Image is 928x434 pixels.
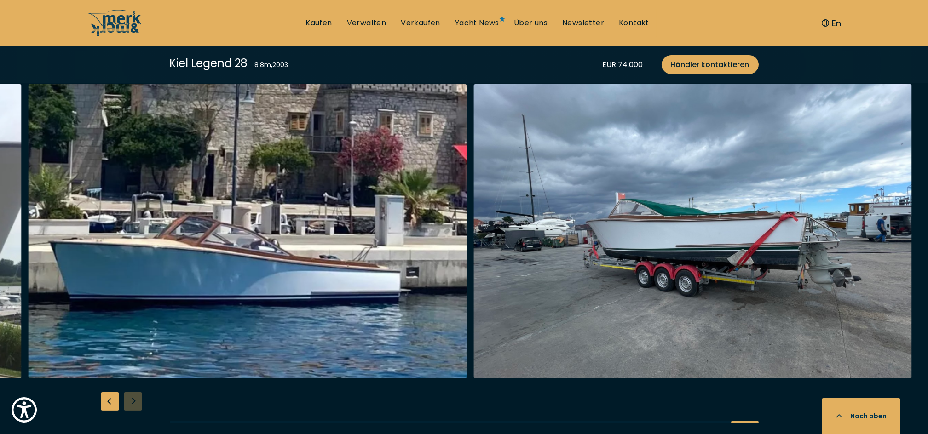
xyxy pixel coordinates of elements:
[562,18,604,28] a: Newsletter
[671,59,749,70] span: Händler kontaktieren
[347,18,386,28] a: Verwalten
[473,84,912,378] img: Merk&Merk
[255,60,288,70] div: 8.8 m , 2003
[514,18,548,28] a: Über uns
[603,59,643,70] div: EUR 74.000
[619,18,649,28] a: Kontakt
[822,17,841,29] button: En
[305,18,332,28] a: Kaufen
[455,18,499,28] a: Yacht News
[9,395,39,425] button: Show Accessibility Preferences
[170,55,248,71] div: Kiel Legend 28
[101,392,119,411] div: Previous slide
[29,84,467,378] img: Merk&Merk
[822,398,900,434] button: Nach oben
[662,55,759,74] a: Händler kontaktieren
[401,18,440,28] a: Verkaufen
